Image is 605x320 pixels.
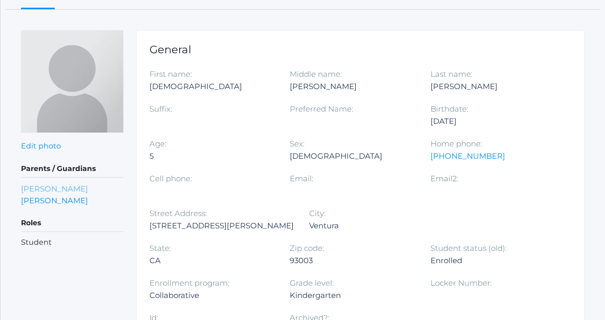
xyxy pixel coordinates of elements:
[290,278,334,288] label: Grade level:
[21,141,61,151] a: Edit photo
[21,183,88,195] a: [PERSON_NAME]
[430,115,555,127] div: [DATE]
[149,69,192,79] label: First name:
[430,80,555,93] div: [PERSON_NAME]
[290,289,415,302] div: Kindergarten
[290,254,415,267] div: 93003
[149,208,207,218] label: Street Address:
[21,195,88,206] a: [PERSON_NAME]
[149,104,172,114] label: Suffix:
[290,69,342,79] label: Middle name:
[430,104,468,114] label: Birthdate:
[149,44,571,55] h1: General
[149,150,274,162] div: 5
[290,80,415,93] div: [PERSON_NAME]
[149,139,166,148] label: Age:
[430,243,507,253] label: Student status (old):
[290,139,305,148] label: Sex:
[149,278,229,288] label: Enrollment program:
[149,254,274,267] div: CA
[430,174,458,183] label: Email2:
[309,220,434,232] div: Ventura
[290,174,313,183] label: Email:
[430,151,505,161] a: [PHONE_NUMBER]
[21,160,123,178] h5: Parents / Guardians
[430,254,555,267] div: Enrolled
[21,215,123,232] h5: Roles
[21,237,123,248] li: Student
[21,30,123,133] img: Bodhi Dreher
[290,150,415,162] div: [DEMOGRAPHIC_DATA]
[430,278,492,288] label: Locker Number:
[309,208,326,218] label: City:
[149,243,171,253] label: State:
[290,243,324,253] label: Zip code:
[290,104,353,114] label: Preferred Name:
[149,220,294,232] div: [STREET_ADDRESS][PERSON_NAME]
[430,139,482,148] label: Home phone:
[149,174,192,183] label: Cell phone:
[149,289,274,302] div: Collaborative
[430,69,472,79] label: Last name:
[149,80,274,93] div: [DEMOGRAPHIC_DATA]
